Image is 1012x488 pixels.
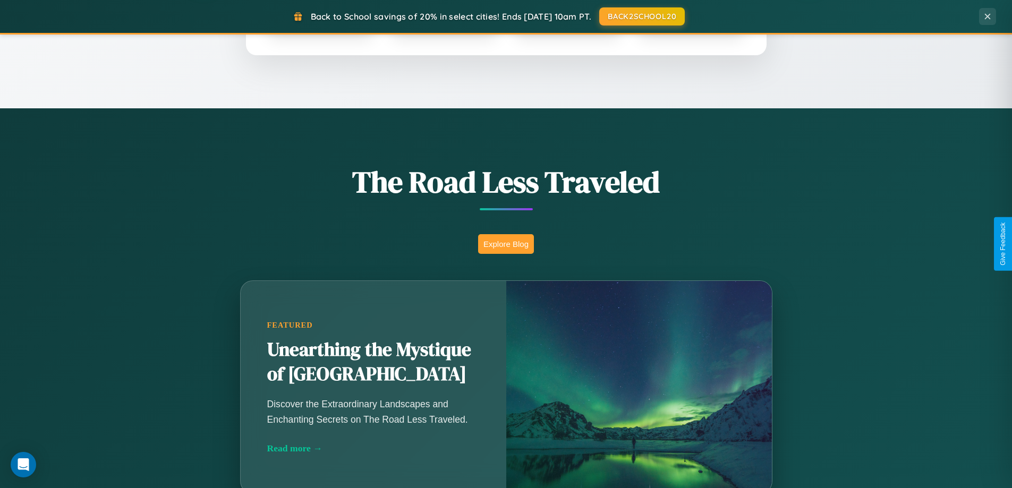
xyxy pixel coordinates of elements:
[267,443,480,454] div: Read more →
[478,234,534,254] button: Explore Blog
[599,7,685,25] button: BACK2SCHOOL20
[999,222,1007,266] div: Give Feedback
[267,321,480,330] div: Featured
[11,452,36,477] div: Open Intercom Messenger
[311,11,591,22] span: Back to School savings of 20% in select cities! Ends [DATE] 10am PT.
[267,397,480,426] p: Discover the Extraordinary Landscapes and Enchanting Secrets on The Road Less Traveled.
[267,338,480,387] h2: Unearthing the Mystique of [GEOGRAPHIC_DATA]
[188,161,825,202] h1: The Road Less Traveled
